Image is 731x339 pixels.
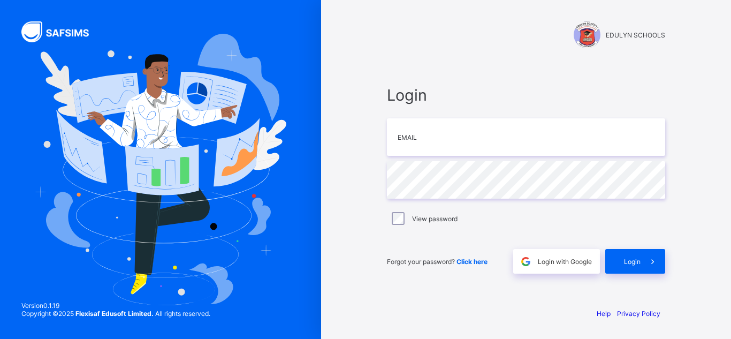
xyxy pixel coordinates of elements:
img: google.396cfc9801f0270233282035f929180a.svg [520,255,532,268]
a: Privacy Policy [617,310,660,318]
strong: Flexisaf Edusoft Limited. [75,310,154,318]
a: Click here [456,258,488,266]
span: Copyright © 2025 All rights reserved. [21,310,210,318]
label: View password [412,215,458,223]
a: Help [597,310,611,318]
span: Forgot your password? [387,258,488,266]
img: SAFSIMS Logo [21,21,102,42]
span: Login with Google [538,258,592,266]
span: Login [624,258,641,266]
img: Hero Image [35,34,287,305]
span: Version 0.1.19 [21,302,210,310]
span: EDULYN SCHOOLS [606,31,665,39]
span: Login [387,86,665,104]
